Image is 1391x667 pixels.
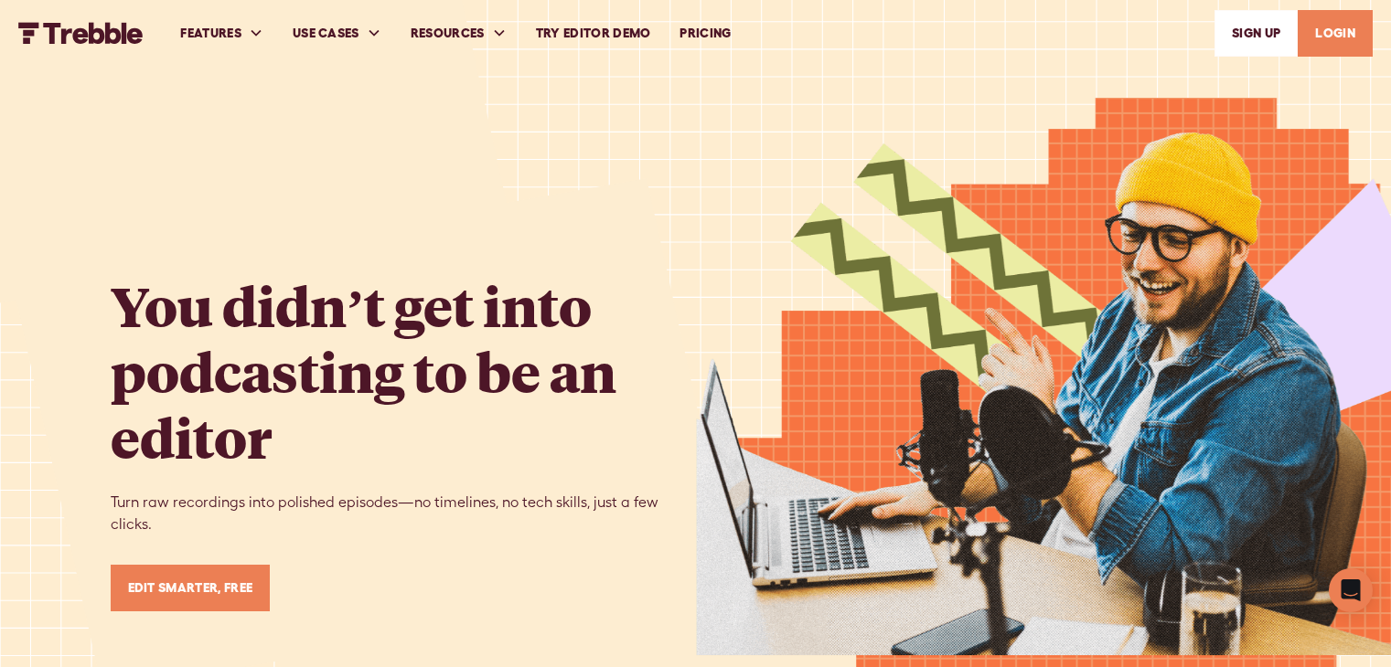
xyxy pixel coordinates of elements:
div: FEATURES [166,2,278,65]
div: USE CASES [278,2,396,65]
img: Trebble FM Logo [18,22,144,44]
div: Open Intercom Messenger [1329,568,1373,612]
strong: You didn’t get into podcasting to be an editor [111,270,616,472]
div: RESOURCES [396,2,521,65]
p: Turn raw recordings into polished episodes—no timelines, no tech skills, just a few clicks. [111,492,696,535]
a: Edit Smarter, Free [111,565,271,611]
div: RESOURCES [411,24,485,43]
a: Try Editor Demo [521,2,666,65]
a: home [18,22,144,44]
div: USE CASES [293,24,359,43]
div: FEATURES [180,24,241,43]
a: SIGn UP [1214,10,1298,57]
a: LOGIN [1298,10,1373,57]
a: PRICING [665,2,745,65]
